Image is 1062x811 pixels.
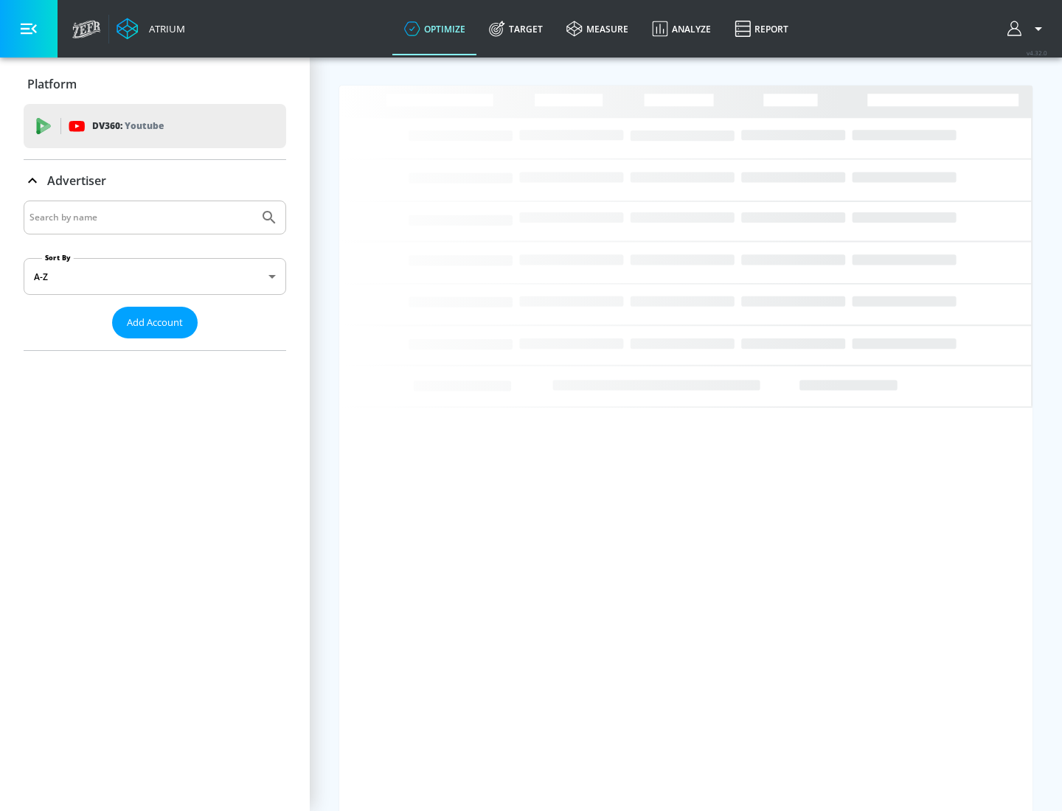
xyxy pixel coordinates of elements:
[24,338,286,350] nav: list of Advertiser
[117,18,185,40] a: Atrium
[47,173,106,189] p: Advertiser
[723,2,800,55] a: Report
[42,253,74,262] label: Sort By
[92,118,164,134] p: DV360:
[112,307,198,338] button: Add Account
[24,160,286,201] div: Advertiser
[392,2,477,55] a: optimize
[24,201,286,350] div: Advertiser
[29,208,253,227] input: Search by name
[24,104,286,148] div: DV360: Youtube
[125,118,164,133] p: Youtube
[27,76,77,92] p: Platform
[555,2,640,55] a: measure
[24,258,286,295] div: A-Z
[1027,49,1047,57] span: v 4.32.0
[143,22,185,35] div: Atrium
[477,2,555,55] a: Target
[127,314,183,331] span: Add Account
[640,2,723,55] a: Analyze
[24,63,286,105] div: Platform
